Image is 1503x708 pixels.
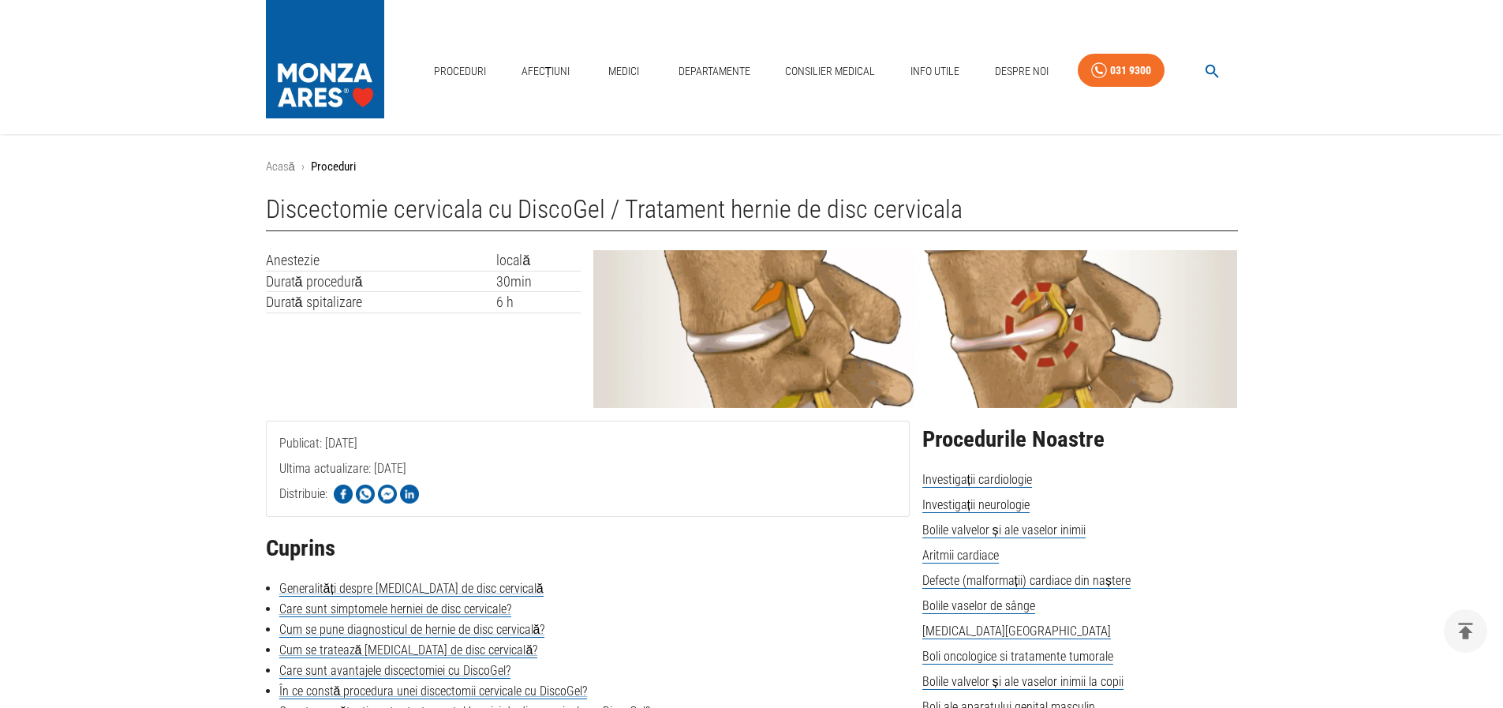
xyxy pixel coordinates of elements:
p: Distribuie: [279,485,327,504]
button: delete [1444,609,1487,653]
td: Durată spitalizare [266,292,497,313]
a: Acasă [266,159,295,174]
span: Defecte (malformații) cardiace din naștere [922,573,1131,589]
div: 031 9300 [1110,61,1151,81]
img: Share on LinkedIn [400,485,419,504]
a: Info Utile [904,55,966,88]
a: Care sunt avantajele discectomiei cu DiscoGel? [279,663,510,679]
h2: Cuprins [266,536,910,561]
span: Investigații neurologie [922,497,1030,513]
a: Departamente [672,55,757,88]
span: Boli oncologice si tratamente tumorale [922,649,1113,665]
span: Ultima actualizare: [DATE] [279,461,406,539]
td: locală [496,250,581,271]
a: Medici [599,55,649,88]
li: › [301,158,305,176]
h2: Procedurile Noastre [922,427,1238,452]
td: Durată procedură [266,271,497,292]
span: Bolile vaselor de sânge [922,598,1035,614]
span: [MEDICAL_DATA][GEOGRAPHIC_DATA] [922,624,1111,639]
nav: breadcrumb [266,158,1238,176]
p: Proceduri [311,158,356,176]
img: Operatie hernie de disc - Discectomie cervicala | MONZA ARES [593,250,1237,408]
img: Share on Facebook [334,485,353,504]
a: Proceduri [428,55,492,88]
a: Generalități despre [MEDICAL_DATA] de disc cervicală [279,581,544,597]
span: Bolile valvelor și ale vaselor inimii [922,523,1086,538]
span: Aritmii cardiace [922,548,999,564]
a: Care sunt simptomele herniei de disc cervicale? [279,601,511,617]
a: Cum se pune diagnosticul de hernie de disc cervicală? [279,622,545,638]
a: Cum se tratează [MEDICAL_DATA] de disc cervicală? [279,642,538,658]
a: În ce constă procedura unei discectomii cervicale cu DiscoGel? [279,684,588,699]
img: Share on Facebook Messenger [378,485,397,504]
td: 30min [496,271,581,292]
span: Publicat: [DATE] [279,436,357,514]
span: Bolile valvelor și ale vaselor inimii la copii [922,674,1124,690]
td: 6 h [496,292,581,313]
span: Investigații cardiologie [922,472,1032,488]
a: 031 9300 [1078,54,1165,88]
a: Afecțiuni [515,55,577,88]
h1: Discectomie cervicala cu DiscoGel / Tratament hernie de disc cervicala [266,195,1238,231]
img: Share on WhatsApp [356,485,375,504]
a: Despre Noi [989,55,1055,88]
td: Anestezie [266,250,497,271]
a: Consilier Medical [779,55,881,88]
